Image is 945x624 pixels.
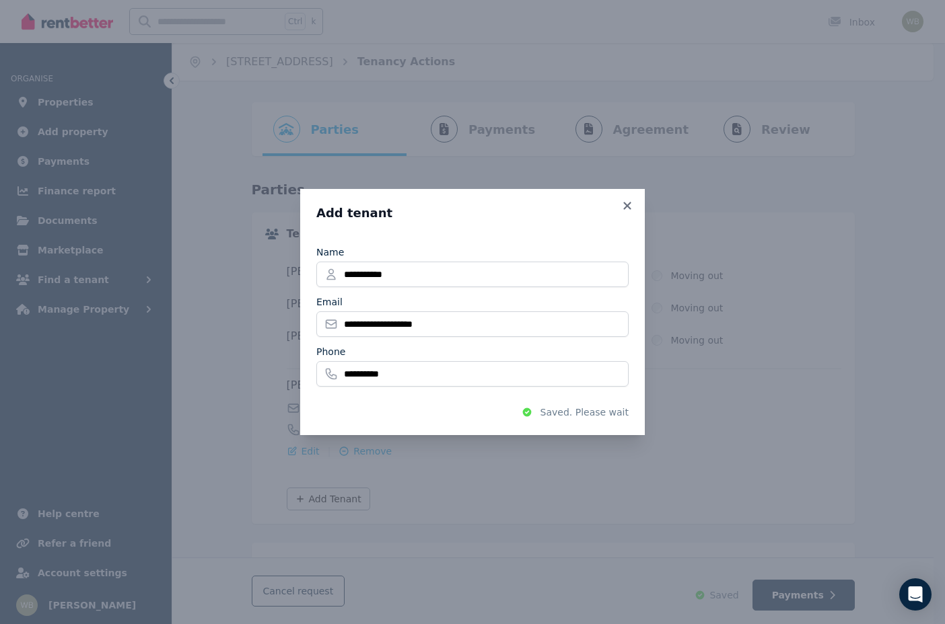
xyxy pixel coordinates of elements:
[540,405,629,419] span: Saved. Please wait
[316,295,343,309] label: Email
[899,578,932,611] div: Open Intercom Messenger
[316,205,629,221] h3: Add tenant
[316,245,344,259] label: Name
[316,345,345,358] label: Phone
